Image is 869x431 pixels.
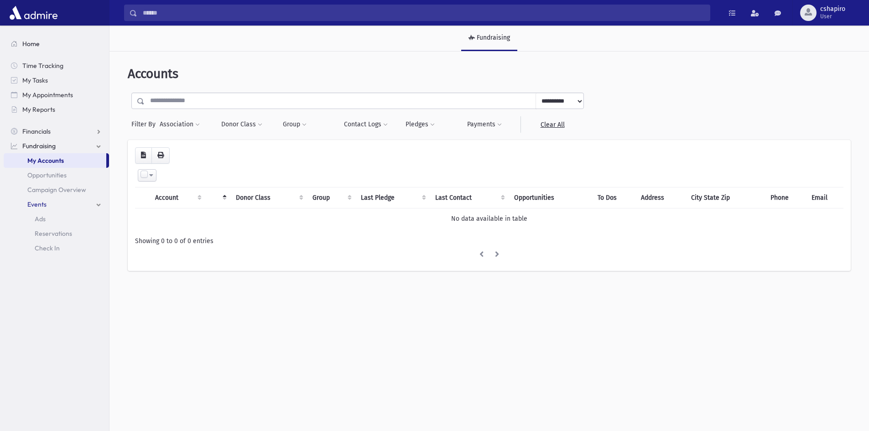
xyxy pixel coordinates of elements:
[22,142,56,150] span: Fundraising
[467,116,502,133] button: Payments
[159,116,200,133] button: Association
[27,186,86,194] span: Campaign Overview
[22,76,48,84] span: My Tasks
[282,116,307,133] button: Group
[4,197,109,212] a: Events
[230,187,307,208] th: Donor Class : activate to sort column ascending
[22,91,73,99] span: My Appointments
[509,187,592,208] th: Opportunities
[4,153,106,168] a: My Accounts
[4,168,109,182] a: Opportunities
[4,36,109,51] a: Home
[135,208,843,229] td: No data available in table
[22,40,40,48] span: Home
[4,139,109,153] a: Fundraising
[22,105,55,114] span: My Reports
[820,13,845,20] span: User
[221,116,263,133] button: Donor Class
[35,215,46,223] span: Ads
[135,147,152,164] button: CSV
[461,26,517,51] a: Fundraising
[4,88,109,102] a: My Appointments
[820,5,845,13] span: cshapiro
[131,119,159,129] span: Filter By
[806,187,843,208] th: Email
[343,116,388,133] button: Contact Logs
[22,127,51,135] span: Financials
[151,147,170,164] button: Print
[355,187,430,208] th: Last Pledge : activate to sort column ascending
[635,187,686,208] th: Address
[128,66,178,81] span: Accounts
[4,73,109,88] a: My Tasks
[4,226,109,241] a: Reservations
[137,5,710,21] input: Search
[27,156,64,165] span: My Accounts
[135,236,843,246] div: Showing 0 to 0 of 0 entries
[430,187,509,208] th: Last Contact : activate to sort column ascending
[27,171,67,179] span: Opportunities
[7,4,60,22] img: AdmirePro
[405,116,435,133] button: Pledges
[592,187,635,208] th: To Dos
[765,187,807,208] th: Phone
[35,229,72,238] span: Reservations
[4,241,109,255] a: Check In
[22,62,63,70] span: Time Tracking
[4,182,109,197] a: Campaign Overview
[520,116,584,133] a: Clear All
[27,200,47,208] span: Events
[150,187,205,208] th: Account: activate to sort column ascending
[4,58,109,73] a: Time Tracking
[4,102,109,117] a: My Reports
[4,212,109,226] a: Ads
[35,244,60,252] span: Check In
[475,34,510,42] div: Fundraising
[307,187,355,208] th: Group : activate to sort column ascending
[4,124,109,139] a: Financials
[686,187,765,208] th: City State Zip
